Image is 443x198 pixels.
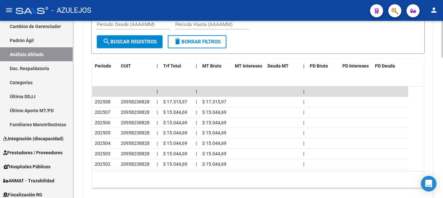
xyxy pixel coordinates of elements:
datatable-header-cell: CUIT [118,59,154,73]
span: | [157,110,158,115]
span: $ 15.044,69 [202,141,226,146]
span: | [196,120,197,125]
span: $ 15.044,69 [202,110,226,115]
span: | [196,151,197,156]
span: 20958238828 [121,99,150,104]
span: 20958238828 [121,141,150,146]
span: | [303,120,304,125]
span: $ 15.044,69 [163,110,187,115]
span: 202508 [95,99,110,104]
span: $ 17.315,97 [163,99,187,104]
datatable-header-cell: | [193,59,200,73]
span: | [196,110,197,115]
mat-icon: menu [5,6,13,14]
span: $ 15.044,69 [163,161,187,167]
span: | [303,89,305,94]
span: | [303,110,304,115]
span: | [157,130,158,135]
span: 202503 [95,151,110,156]
span: Hospitales Públicos [3,163,50,170]
span: 20958238828 [121,110,150,115]
button: Buscar Registros [97,35,163,48]
span: | [157,63,158,69]
span: | [157,120,158,125]
span: PD Bruto [310,63,328,69]
span: 20958238828 [121,130,150,135]
span: $ 15.044,69 [202,120,226,125]
datatable-header-cell: Período [92,59,118,73]
span: 20958238828 [121,120,150,125]
datatable-header-cell: | [154,59,161,73]
span: | [196,63,197,69]
span: PD Deuda [375,63,395,69]
span: 202504 [95,141,110,146]
div: Open Intercom Messenger [421,176,436,191]
span: CUIT [121,63,131,69]
span: 202506 [95,120,110,125]
mat-icon: delete [174,38,181,45]
span: 20958238828 [121,161,150,167]
mat-icon: person [430,6,438,14]
span: $ 15.044,69 [163,151,187,156]
span: 20958238828 [121,151,150,156]
span: - AZULEJOS [51,3,91,18]
span: | [196,161,197,167]
span: | [303,141,304,146]
span: $ 17.315,97 [202,99,226,104]
span: 202505 [95,130,110,135]
span: Período [95,63,111,69]
datatable-header-cell: Trf Total [161,59,193,73]
span: | [303,99,304,104]
span: | [303,151,304,156]
datatable-header-cell: PD Intereses [340,59,372,73]
datatable-header-cell: | [301,59,307,73]
datatable-header-cell: Deuda MT [265,59,301,73]
datatable-header-cell: PD Deuda [372,59,408,73]
span: Integración (discapacidad) [3,135,64,142]
span: Trf Total [163,63,181,69]
span: $ 15.044,69 [202,151,226,156]
span: | [303,63,305,69]
datatable-header-cell: PD Bruto [307,59,340,73]
span: $ 15.044,69 [163,120,187,125]
datatable-header-cell: MT Intereses [232,59,265,73]
span: | [157,151,158,156]
span: $ 15.044,69 [163,141,187,146]
button: Borrar Filtros [168,35,226,48]
span: Prestadores / Proveedores [3,149,63,156]
span: $ 15.044,69 [163,130,187,135]
span: 202507 [95,110,110,115]
span: MT Intereses [235,63,262,69]
span: | [157,141,158,146]
span: MT Bruto [202,63,221,69]
span: | [303,161,304,167]
span: | [196,99,197,104]
span: | [196,130,197,135]
span: | [157,161,158,167]
span: | [196,89,197,94]
span: $ 15.044,69 [202,161,226,167]
span: | [196,141,197,146]
span: | [157,89,158,94]
span: 202502 [95,161,110,167]
datatable-header-cell: MT Bruto [200,59,232,73]
span: $ 15.044,69 [202,130,226,135]
span: Deuda MT [267,63,289,69]
span: Buscar Registros [103,39,157,45]
span: Borrar Filtros [174,39,221,45]
span: | [303,130,304,135]
mat-icon: search [103,38,110,45]
span: PD Intereses [342,63,369,69]
span: ANMAT - Trazabilidad [3,177,54,184]
span: | [157,99,158,104]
